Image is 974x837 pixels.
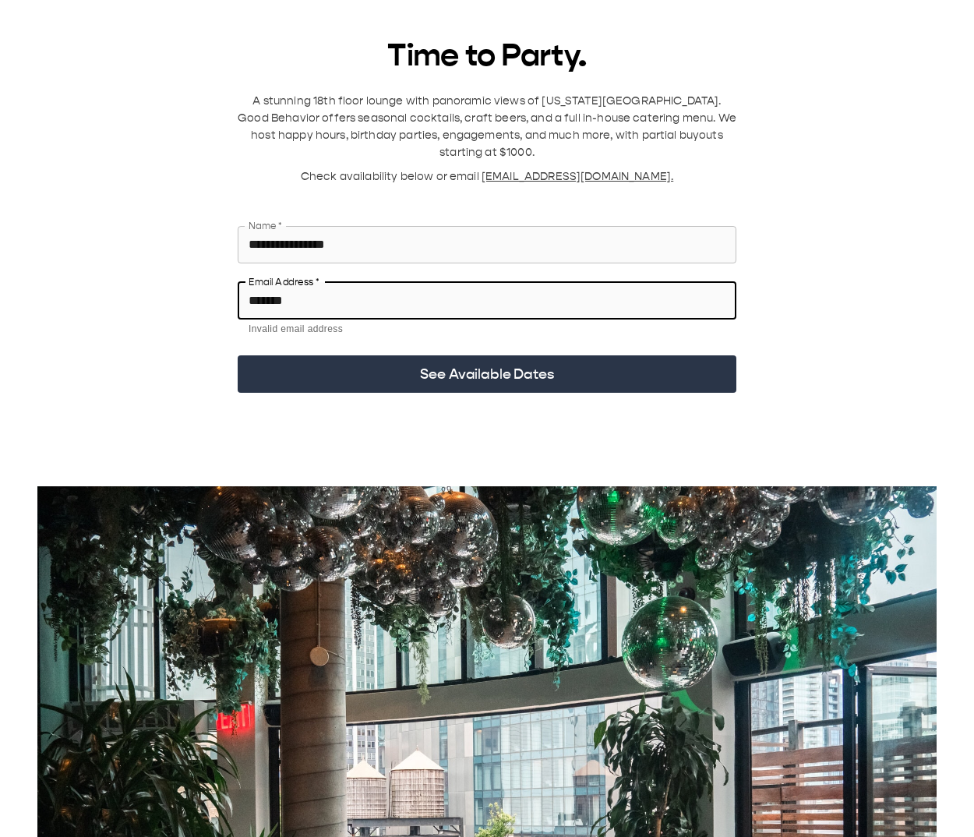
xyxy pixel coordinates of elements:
[482,170,673,183] span: [EMAIL_ADDRESS][DOMAIN_NAME].
[238,37,736,74] h1: Time to Party.
[301,170,482,183] span: Check availability below or email
[249,219,282,232] label: Name
[238,93,736,161] p: A stunning 18th floor lounge with panoramic views of [US_STATE][GEOGRAPHIC_DATA]. Good Behavior o...
[238,355,736,393] button: See Available Dates
[249,275,319,288] label: Email Address
[249,322,725,337] p: Invalid email address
